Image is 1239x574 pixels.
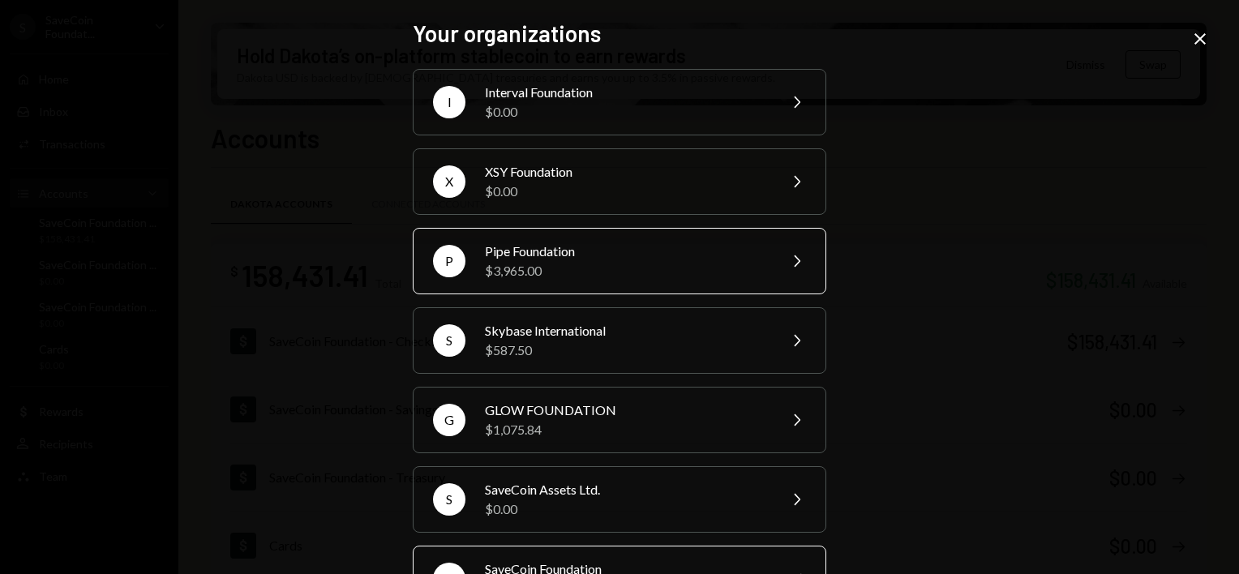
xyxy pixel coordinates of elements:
div: Pipe Foundation [485,242,767,261]
div: P [433,245,465,277]
div: Skybase International [485,321,767,341]
div: S [433,324,465,357]
div: S [433,483,465,516]
div: $0.00 [485,182,767,201]
h2: Your organizations [413,18,826,49]
button: GGLOW FOUNDATION$1,075.84 [413,387,826,453]
div: $3,965.00 [485,261,767,281]
div: $587.50 [485,341,767,360]
div: $0.00 [485,102,767,122]
div: Interval Foundation [485,83,767,102]
button: SSaveCoin Assets Ltd.$0.00 [413,466,826,533]
div: $0.00 [485,499,767,519]
div: SaveCoin Assets Ltd. [485,480,767,499]
div: XSY Foundation [485,162,767,182]
button: PPipe Foundation$3,965.00 [413,228,826,294]
button: XXSY Foundation$0.00 [413,148,826,215]
div: $1,075.84 [485,420,767,439]
div: X [433,165,465,198]
div: GLOW FOUNDATION [485,401,767,420]
button: IInterval Foundation$0.00 [413,69,826,135]
div: G [433,404,465,436]
div: I [433,86,465,118]
button: SSkybase International$587.50 [413,307,826,374]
